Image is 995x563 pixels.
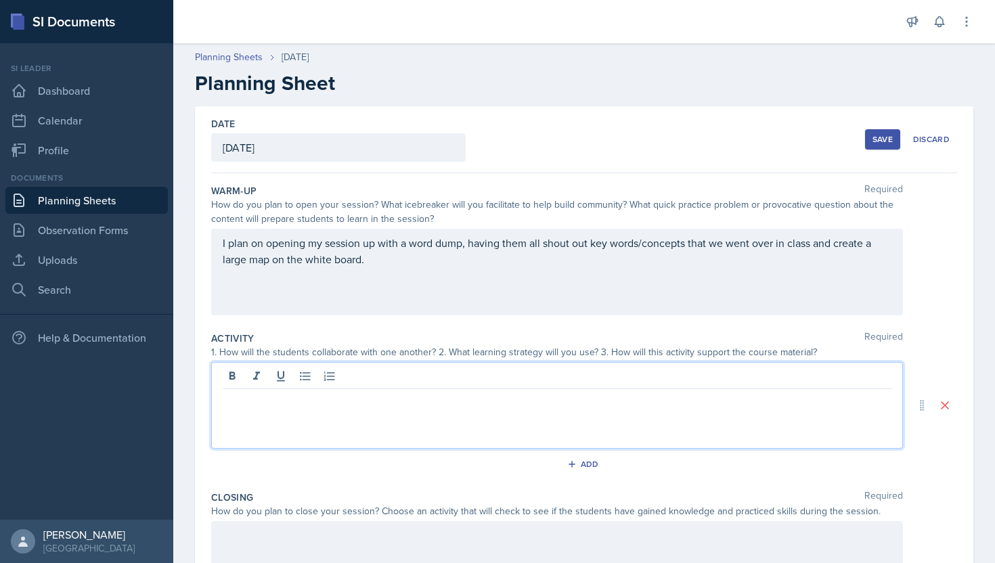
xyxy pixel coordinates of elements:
a: Uploads [5,246,168,273]
div: [DATE] [282,50,309,64]
button: Add [562,454,606,474]
label: Warm-Up [211,184,257,198]
div: Help & Documentation [5,324,168,351]
div: Discard [913,134,950,145]
a: Search [5,276,168,303]
label: Date [211,117,235,131]
h2: Planning Sheet [195,71,973,95]
div: [PERSON_NAME] [43,528,135,541]
label: Closing [211,491,253,504]
a: Planning Sheets [5,187,168,214]
div: How do you plan to open your session? What icebreaker will you facilitate to help build community... [211,198,903,226]
a: Profile [5,137,168,164]
span: Required [864,184,903,198]
a: Observation Forms [5,217,168,244]
button: Save [865,129,900,150]
div: Si leader [5,62,168,74]
span: Required [864,332,903,345]
button: Discard [906,129,957,150]
p: I plan on opening my session up with a word dump, having them all shout out key words/concepts th... [223,235,891,267]
div: Add [570,459,599,470]
div: Documents [5,172,168,184]
div: Save [872,134,893,145]
div: 1. How will the students collaborate with one another? 2. What learning strategy will you use? 3.... [211,345,903,359]
div: [GEOGRAPHIC_DATA] [43,541,135,555]
div: How do you plan to close your session? Choose an activity that will check to see if the students ... [211,504,903,518]
a: Dashboard [5,77,168,104]
span: Required [864,491,903,504]
a: Calendar [5,107,168,134]
a: Planning Sheets [195,50,263,64]
label: Activity [211,332,255,345]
